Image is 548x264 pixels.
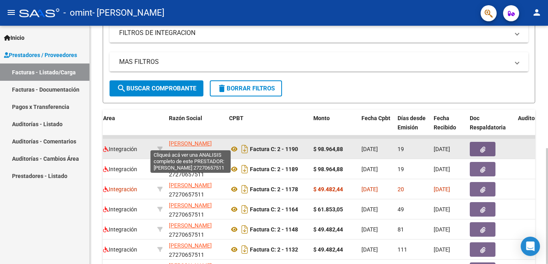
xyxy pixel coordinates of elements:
strong: Factura C: 2 - 1189 [250,166,298,172]
span: Integración [103,186,137,192]
datatable-header-cell: Area [100,110,154,145]
span: [DATE] [361,146,378,152]
div: 27270657511 [169,161,223,178]
span: Fecha Cpbt [361,115,390,121]
mat-panel-title: MAS FILTROS [119,57,509,66]
span: [DATE] [434,246,450,253]
span: 81 [398,226,404,233]
span: Area [103,115,115,121]
span: Integración [103,246,137,253]
i: Descargar documento [239,163,250,176]
span: Buscar Comprobante [117,85,196,92]
button: Buscar Comprobante [110,80,203,96]
span: [DATE] [434,186,450,192]
span: Integración [103,206,137,213]
div: 27270657511 [169,241,223,258]
strong: $ 49.482,44 [313,246,343,253]
span: [PERSON_NAME] [169,202,212,209]
strong: Factura C: 2 - 1148 [250,226,298,233]
span: 19 [398,166,404,172]
span: [DATE] [434,166,450,172]
strong: $ 98.964,88 [313,146,343,152]
span: [DATE] [361,226,378,233]
button: Borrar Filtros [210,80,282,96]
mat-expansion-panel-header: FILTROS DE INTEGRACION [110,23,528,43]
i: Descargar documento [239,203,250,216]
span: Inicio [4,33,24,42]
span: Monto [313,115,330,121]
span: Días desde Emisión [398,115,426,131]
i: Descargar documento [239,223,250,236]
datatable-header-cell: Doc Respaldatoria [467,110,515,145]
span: Razón Social [169,115,202,121]
span: [DATE] [434,206,450,213]
span: - [PERSON_NAME] [92,4,164,22]
datatable-header-cell: Razón Social [166,110,226,145]
mat-icon: delete [217,84,227,93]
strong: $ 49.482,44 [313,186,343,192]
span: 49 [398,206,404,213]
i: Descargar documento [239,243,250,256]
div: 27270657511 [169,221,223,238]
datatable-header-cell: Monto [310,110,358,145]
span: [PERSON_NAME] [169,242,212,249]
span: [PERSON_NAME] [169,162,212,168]
mat-panel-title: FILTROS DE INTEGRACION [119,29,509,37]
span: 19 [398,146,404,152]
span: Integración [103,226,137,233]
datatable-header-cell: Fecha Recibido [430,110,467,145]
strong: Factura C: 2 - 1178 [250,186,298,192]
mat-icon: search [117,84,126,93]
i: Descargar documento [239,143,250,156]
mat-expansion-panel-header: MAS FILTROS [110,52,528,72]
div: 27270657511 [169,181,223,198]
span: [PERSON_NAME] [169,140,212,147]
span: [DATE] [434,226,450,233]
span: [PERSON_NAME] [169,182,212,188]
span: Auditoria [518,115,542,121]
strong: $ 49.482,44 [313,226,343,233]
span: 111 [398,246,407,253]
span: 20 [398,186,404,192]
div: Open Intercom Messenger [521,237,540,256]
span: Prestadores / Proveedores [4,51,77,59]
span: Integración [103,166,137,172]
span: [DATE] [361,206,378,213]
span: Doc Respaldatoria [470,115,506,131]
strong: Factura C: 2 - 1190 [250,146,298,152]
span: CPBT [229,115,244,121]
span: - omint [63,4,92,22]
span: [DATE] [361,186,378,192]
span: [DATE] [361,246,378,253]
i: Descargar documento [239,183,250,196]
strong: $ 61.853,05 [313,206,343,213]
span: [DATE] [361,166,378,172]
div: 27270657511 [169,201,223,218]
datatable-header-cell: Fecha Cpbt [358,110,394,145]
div: 27270657511 [169,141,223,158]
mat-icon: menu [6,8,16,17]
strong: Factura C: 2 - 1164 [250,206,298,213]
span: Borrar Filtros [217,85,275,92]
span: Fecha Recibido [434,115,456,131]
strong: $ 98.964,88 [313,166,343,172]
span: [PERSON_NAME] [169,222,212,229]
span: Integración [103,146,137,152]
datatable-header-cell: CPBT [226,110,310,145]
datatable-header-cell: Días desde Emisión [394,110,430,145]
strong: Factura C: 2 - 1132 [250,246,298,253]
span: [DATE] [434,146,450,152]
mat-icon: person [532,8,542,17]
